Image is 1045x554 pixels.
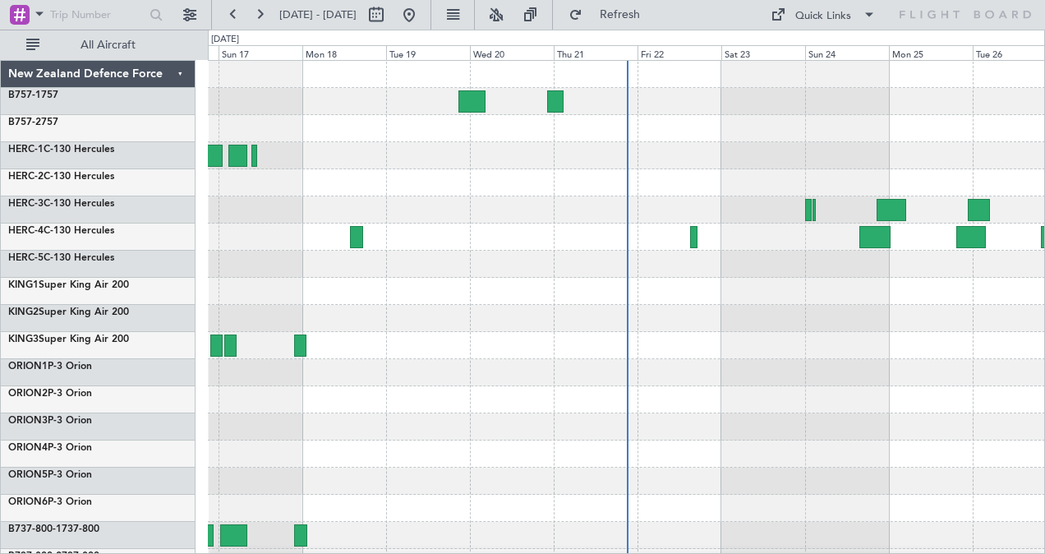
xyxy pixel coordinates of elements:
[279,7,357,22] span: [DATE] - [DATE]
[8,362,48,372] span: ORION1
[8,524,99,534] a: B737-800-1737-800
[8,470,48,480] span: ORION5
[8,118,58,127] a: B757-2757
[586,9,655,21] span: Refresh
[8,443,48,453] span: ORION4
[762,2,884,28] button: Quick Links
[8,145,114,155] a: HERC-1C-130 Hercules
[8,335,129,344] a: KING3Super King Air 200
[8,253,114,263] a: HERC-5C-130 Hercules
[8,335,39,344] span: KING3
[8,443,92,453] a: ORION4P-3 Orion
[805,45,889,60] div: Sun 24
[8,497,92,507] a: ORION6P-3 Orion
[795,8,851,25] div: Quick Links
[386,45,470,60] div: Tue 19
[8,280,129,290] a: KING1Super King Air 200
[8,280,39,290] span: KING1
[8,416,92,426] a: ORION3P-3 Orion
[8,90,58,100] a: B757-1757
[8,199,114,209] a: HERC-3C-130 Hercules
[8,226,44,236] span: HERC-4
[43,39,173,51] span: All Aircraft
[8,307,39,317] span: KING2
[219,45,302,60] div: Sun 17
[554,45,638,60] div: Thu 21
[8,172,114,182] a: HERC-2C-130 Hercules
[638,45,721,60] div: Fri 22
[8,389,92,399] a: ORION2P-3 Orion
[8,90,41,100] span: B757-1
[8,226,114,236] a: HERC-4C-130 Hercules
[8,199,44,209] span: HERC-3
[561,2,660,28] button: Refresh
[8,524,62,534] span: B737-800-1
[8,470,92,480] a: ORION5P-3 Orion
[302,45,386,60] div: Mon 18
[8,307,129,317] a: KING2Super King Air 200
[8,416,48,426] span: ORION3
[8,118,41,127] span: B757-2
[50,2,145,27] input: Trip Number
[211,33,239,47] div: [DATE]
[8,172,44,182] span: HERC-2
[8,145,44,155] span: HERC-1
[721,45,805,60] div: Sat 23
[470,45,554,60] div: Wed 20
[18,32,178,58] button: All Aircraft
[8,497,48,507] span: ORION6
[8,389,48,399] span: ORION2
[8,362,92,372] a: ORION1P-3 Orion
[8,253,44,263] span: HERC-5
[889,45,973,60] div: Mon 25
